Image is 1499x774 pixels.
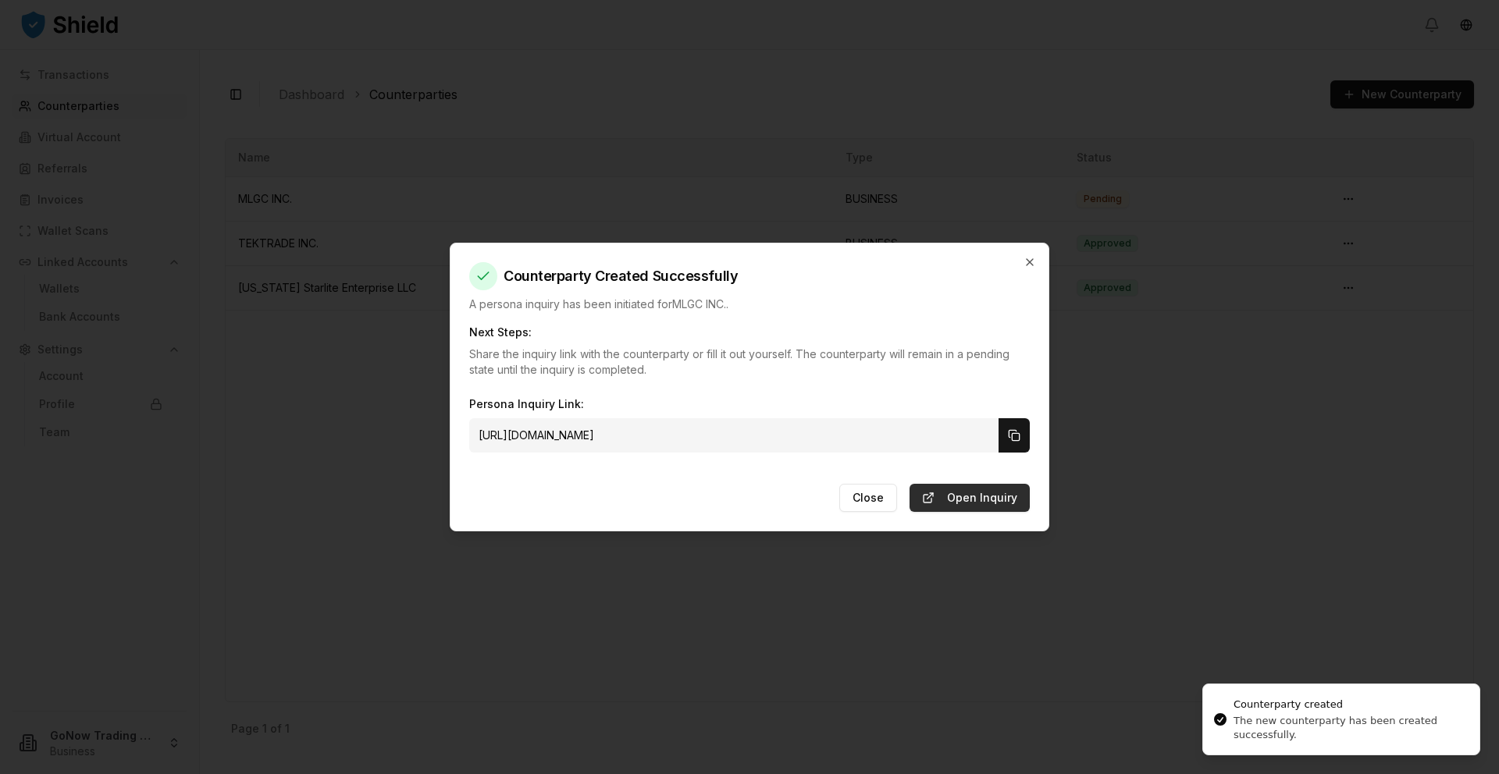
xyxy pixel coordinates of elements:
[469,396,1030,412] p: Persona Inquiry Link:
[469,325,1030,340] p: Next Steps:
[469,346,1030,378] p: Share the inquiry link with the counterparty or fill it out yourself. The counterparty will remai...
[469,418,999,453] div: [URL][DOMAIN_NAME]
[469,262,1030,290] h2: Counterparty Created Successfully
[999,418,1030,453] button: Copy link to clipboard
[839,484,897,512] button: Close
[469,296,1030,312] p: A persona inquiry has been initiated for MLGC INC. .
[910,484,1030,512] a: Open Inquiry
